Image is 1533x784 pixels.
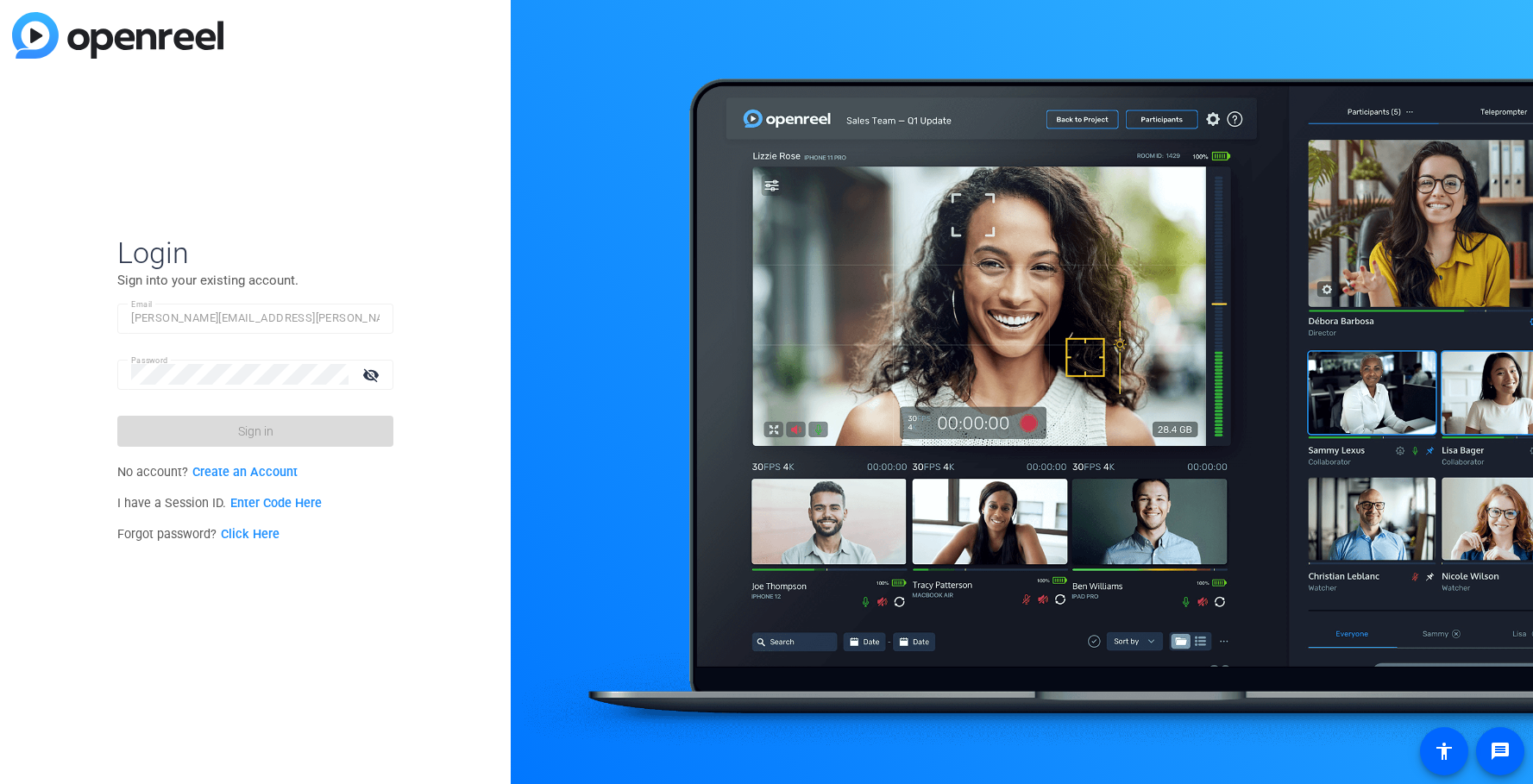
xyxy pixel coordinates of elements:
[131,308,380,329] input: Enter Email Address
[221,527,280,542] a: Click Here
[117,235,393,271] span: Login
[352,362,393,387] mat-icon: visibility_off
[12,12,223,59] img: blue-gradient.svg
[131,299,153,309] mat-label: Email
[192,465,298,480] a: Create an Account
[230,496,322,511] a: Enter Code Here
[117,271,393,290] p: Sign into your existing account.
[117,527,280,542] span: Forgot password?
[1490,741,1511,762] mat-icon: message
[117,465,298,480] span: No account?
[131,355,168,365] mat-label: Password
[1434,741,1454,762] mat-icon: accessibility
[117,496,322,511] span: I have a Session ID.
